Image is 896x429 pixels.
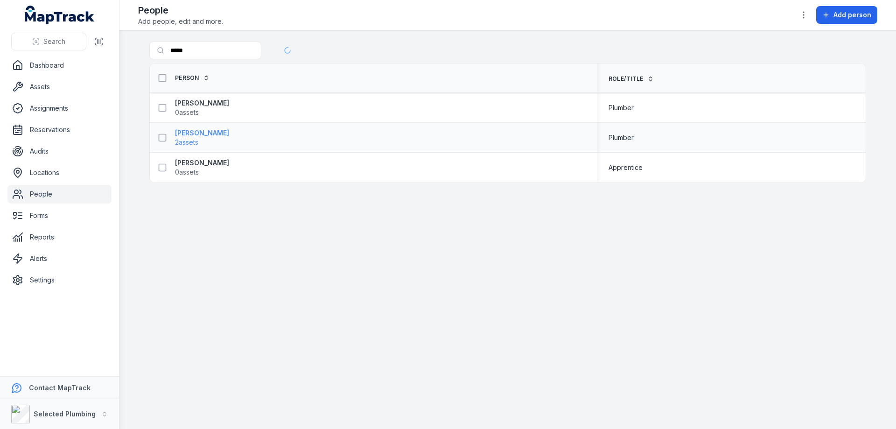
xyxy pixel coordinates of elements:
span: Add people, edit and more. [138,17,223,26]
a: People [7,185,112,204]
strong: [PERSON_NAME] [175,98,229,108]
span: 2 assets [175,138,198,147]
a: Person [175,74,210,82]
span: Add person [833,10,871,20]
button: Search [11,33,86,50]
a: Audits [7,142,112,161]
a: Dashboard [7,56,112,75]
span: 0 assets [175,108,199,117]
span: 0 assets [175,168,199,177]
span: Search [43,37,65,46]
span: Role/Title [609,75,644,83]
a: Settings [7,271,112,289]
span: Apprentice [609,163,643,172]
strong: Selected Plumbing [34,410,96,418]
a: Alerts [7,249,112,268]
a: [PERSON_NAME]0assets [175,158,229,177]
a: Locations [7,163,112,182]
a: Role/Title [609,75,654,83]
span: Plumber [609,103,634,113]
a: Assignments [7,99,112,118]
strong: Contact MapTrack [29,384,91,392]
button: Add person [816,6,877,24]
span: Person [175,74,199,82]
h2: People [138,4,223,17]
a: Reports [7,228,112,246]
a: Reservations [7,120,112,139]
span: Plumber [609,133,634,142]
a: [PERSON_NAME]0assets [175,98,229,117]
a: [PERSON_NAME]2assets [175,128,229,147]
strong: [PERSON_NAME] [175,128,229,138]
a: MapTrack [25,6,95,24]
strong: [PERSON_NAME] [175,158,229,168]
a: Forms [7,206,112,225]
a: Assets [7,77,112,96]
